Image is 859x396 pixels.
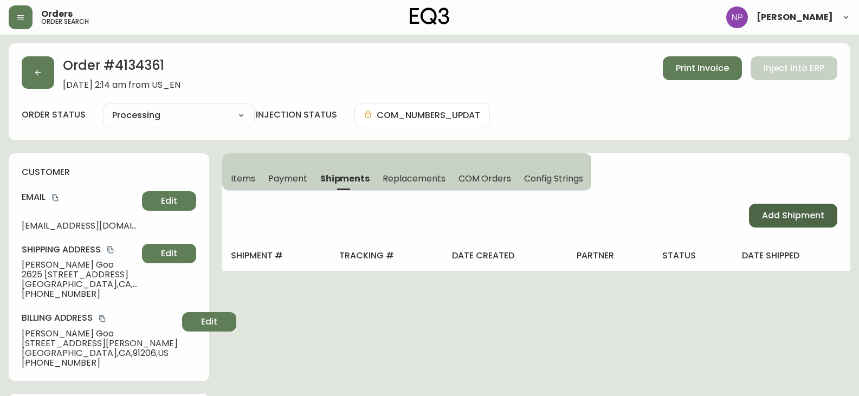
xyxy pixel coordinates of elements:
h2: Order # 4134361 [63,56,180,80]
span: Edit [201,316,217,328]
label: order status [22,109,86,121]
h4: Shipping Address [22,244,138,256]
h4: customer [22,166,196,178]
button: Edit [142,244,196,263]
span: [PERSON_NAME] [757,13,833,22]
h4: status [662,250,725,262]
span: Print Invoice [676,62,729,74]
span: [EMAIL_ADDRESS][DOMAIN_NAME] [22,221,138,231]
button: Print Invoice [663,56,742,80]
span: [PERSON_NAME] Goo [22,260,138,270]
h4: date shipped [742,250,842,262]
img: logo [410,8,450,25]
h4: shipment # [231,250,322,262]
span: Payment [268,173,307,184]
h4: tracking # [339,250,435,262]
span: Replacements [383,173,445,184]
button: Edit [142,191,196,211]
h4: date created [452,250,559,262]
span: Edit [161,248,177,259]
span: [DATE] 2:14 am from US_EN [63,80,180,90]
span: [GEOGRAPHIC_DATA] , CA , 90065 , US [22,280,138,289]
img: 50f1e64a3f95c89b5c5247455825f96f [726,7,748,28]
h4: partner [577,250,645,262]
h4: Email [22,191,138,203]
span: [GEOGRAPHIC_DATA] , CA , 91206 , US [22,348,178,358]
span: Config Strings [524,173,583,184]
button: copy [105,244,116,255]
span: Add Shipment [762,210,824,222]
span: Edit [161,195,177,207]
button: copy [50,192,61,203]
span: Items [231,173,255,184]
button: Edit [182,312,236,332]
h4: Billing Address [22,312,178,324]
button: copy [97,313,108,324]
h5: order search [41,18,89,25]
span: 2625 [STREET_ADDRESS] [22,270,138,280]
button: Add Shipment [749,204,837,228]
span: Orders [41,10,73,18]
span: [PERSON_NAME] Goo [22,329,178,339]
span: [PHONE_NUMBER] [22,289,138,299]
span: [PHONE_NUMBER] [22,358,178,368]
h4: injection status [256,109,337,121]
span: COM Orders [458,173,512,184]
span: [STREET_ADDRESS][PERSON_NAME] [22,339,178,348]
span: Shipments [320,173,370,184]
